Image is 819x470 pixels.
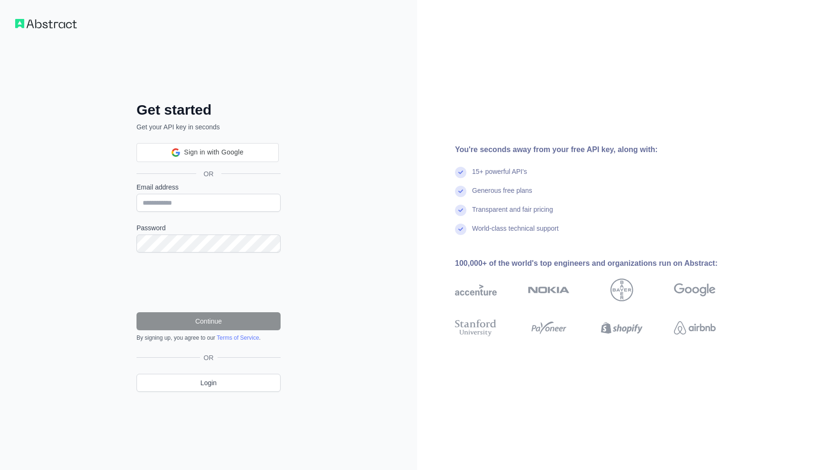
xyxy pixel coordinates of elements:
img: check mark [455,167,466,178]
img: payoneer [528,317,570,338]
label: Password [136,223,281,233]
a: Terms of Service [217,334,259,341]
iframe: reCAPTCHA [136,264,281,301]
img: check mark [455,224,466,235]
img: check mark [455,205,466,216]
span: OR [196,169,221,179]
img: google [674,279,716,301]
button: Continue [136,312,281,330]
a: Login [136,374,281,392]
div: Sign in with Google [136,143,279,162]
span: OR [200,353,218,362]
div: 100,000+ of the world's top engineers and organizations run on Abstract: [455,258,746,269]
div: 15+ powerful API's [472,167,527,186]
p: Get your API key in seconds [136,122,281,132]
img: airbnb [674,317,716,338]
h2: Get started [136,101,281,118]
img: stanford university [455,317,497,338]
img: Workflow [15,19,77,28]
div: By signing up, you agree to our . [136,334,281,342]
div: You're seconds away from your free API key, along with: [455,144,746,155]
div: Transparent and fair pricing [472,205,553,224]
img: shopify [601,317,643,338]
img: check mark [455,186,466,197]
div: World-class technical support [472,224,559,243]
div: Generous free plans [472,186,532,205]
img: nokia [528,279,570,301]
span: Sign in with Google [184,147,243,157]
img: accenture [455,279,497,301]
label: Email address [136,182,281,192]
img: bayer [610,279,633,301]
